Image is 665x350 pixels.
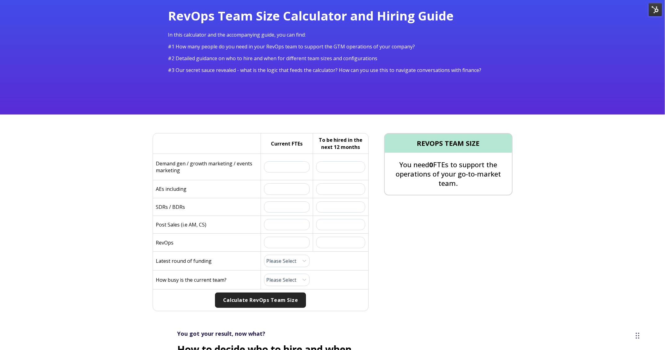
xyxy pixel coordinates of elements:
[156,239,174,246] p: RevOps
[177,330,266,337] strong: You got your result, now what?
[156,204,185,210] p: SDRs / BDRs
[649,3,662,16] img: HubSpot Tools Menu Toggle
[156,160,258,174] p: Demand gen / growth marketing / events marketing
[168,7,454,24] span: RevOps Team Size Calculator and Hiring Guide
[156,276,227,283] p: How busy is the current team?
[156,221,207,228] p: Post Sales (i.e AM, CS)
[316,137,365,150] h5: To be hired in the next 12 months
[156,258,212,264] p: Latest round of funding
[168,67,482,74] span: #3 Our secret sauce revealed - what is the logic that feeds the calculator? How can you use this ...
[429,160,433,169] span: 0
[636,326,640,345] div: Drag
[385,160,512,188] p: You need FTEs to support the operations of your go-to-market team.
[168,31,306,38] span: In this calculator and the accompanying guide, you can find:
[554,263,665,350] iframe: Chat Widget
[271,140,303,147] h5: Current FTEs
[168,43,415,50] span: #1 How many people do you need in your RevOps team to support the GTM operations of your company?
[156,186,187,192] p: AEs including
[168,55,378,62] span: #2 Detailed guidance on who to hire and when for different team sizes and configurations
[215,293,306,308] button: Calculate RevOps Team Size
[385,134,512,153] h4: REVOPS TEAM SIZE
